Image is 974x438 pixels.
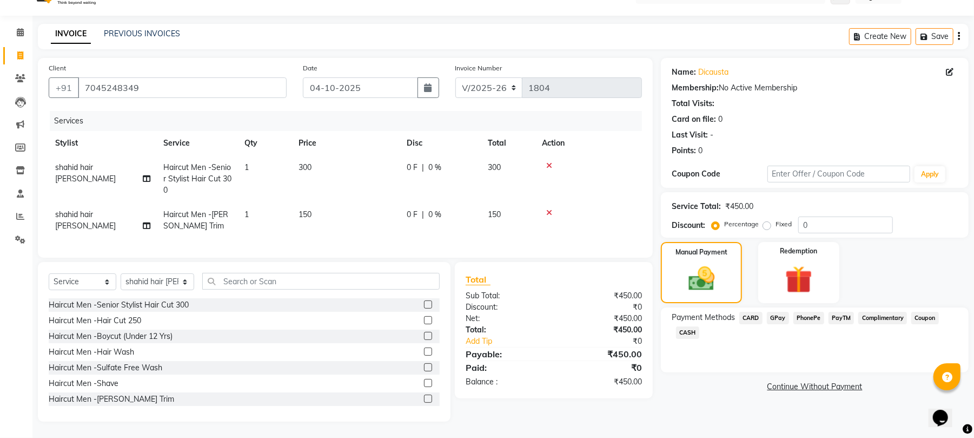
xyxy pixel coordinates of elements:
span: 1 [244,162,249,172]
div: Discount: [672,220,705,231]
div: ₹0 [570,336,650,347]
span: 0 F [407,209,418,220]
div: Haircut Men -Boycut (Under 12 Yrs) [49,331,173,342]
div: Membership: [672,82,719,94]
span: GPay [767,312,789,324]
div: Services [50,111,650,131]
div: ₹450.00 [554,313,650,324]
span: shahid hair [PERSON_NAME] [55,162,116,184]
div: Total Visits: [672,98,714,109]
a: Add Tip [458,336,570,347]
label: Client [49,63,66,73]
div: Discount: [458,302,554,313]
div: Service Total: [672,201,721,212]
label: Fixed [776,219,792,229]
div: - [710,129,713,141]
span: Haircut Men -[PERSON_NAME] Trim [163,210,228,231]
span: Coupon [911,312,939,324]
div: Haircut Men -Sulfate Free Wash [49,362,162,374]
span: CASH [676,326,699,339]
div: Sub Total: [458,290,554,302]
div: ₹450.00 [554,376,650,388]
a: Dicausta [698,67,728,78]
img: _cash.svg [680,264,723,294]
input: Search by Name/Mobile/Email/Code [78,77,287,98]
span: 300 [299,162,312,172]
th: Stylist [49,131,157,155]
div: ₹450.00 [554,324,650,336]
span: 150 [299,210,312,219]
input: Enter Offer / Coupon Code [767,166,910,182]
span: | [422,162,424,173]
div: Name: [672,67,696,78]
span: Haircut Men -Senior Stylist Hair Cut 300 [163,162,231,195]
span: 150 [488,210,501,219]
button: Apply [915,166,945,182]
div: Coupon Code [672,168,767,180]
div: Points: [672,145,696,156]
img: _gift.svg [777,263,821,297]
button: +91 [49,77,79,98]
div: Haircut Men -Senior Stylist Hair Cut 300 [49,299,189,311]
button: Save [916,28,953,45]
label: Invoice Number [455,63,502,73]
a: Continue Without Payment [663,381,966,393]
th: Service [157,131,238,155]
label: Date [303,63,317,73]
span: 0 % [428,209,441,220]
div: ₹450.00 [554,290,650,302]
input: Search or Scan [202,273,440,290]
span: CARD [739,312,763,324]
div: Payable: [458,348,554,361]
div: Net: [458,313,554,324]
div: Haircut Men -Shave [49,378,118,389]
div: Haircut Men -Hair Wash [49,347,134,358]
label: Manual Payment [675,247,727,257]
div: Total: [458,324,554,336]
div: 0 [718,114,723,125]
span: | [422,209,424,220]
span: PayTM [829,312,854,324]
label: Percentage [724,219,759,229]
span: 300 [488,162,501,172]
div: ₹450.00 [554,348,650,361]
span: 1 [244,210,249,219]
th: Action [535,131,642,155]
th: Total [481,131,535,155]
span: 0 % [428,162,441,173]
span: Total [466,274,491,285]
div: ₹0 [554,361,650,374]
span: PhonePe [793,312,824,324]
div: Card on file: [672,114,716,125]
label: Redemption [780,246,817,256]
div: No Active Membership [672,82,958,94]
div: Balance : [458,376,554,388]
span: 0 F [407,162,418,173]
span: Complimentary [858,312,907,324]
div: ₹450.00 [725,201,753,212]
span: shahid hair [PERSON_NAME] [55,210,116,231]
div: Last Visit: [672,129,708,141]
a: INVOICE [51,24,91,44]
div: ₹0 [554,302,650,313]
th: Disc [400,131,481,155]
div: 0 [698,145,703,156]
th: Qty [238,131,292,155]
button: Create New [849,28,911,45]
iframe: chat widget [929,395,963,427]
div: Paid: [458,361,554,374]
th: Price [292,131,400,155]
span: Payment Methods [672,312,735,323]
div: Haircut Men -[PERSON_NAME] Trim [49,394,174,405]
a: PREVIOUS INVOICES [104,29,180,38]
div: Haircut Men -Hair Cut 250 [49,315,141,326]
